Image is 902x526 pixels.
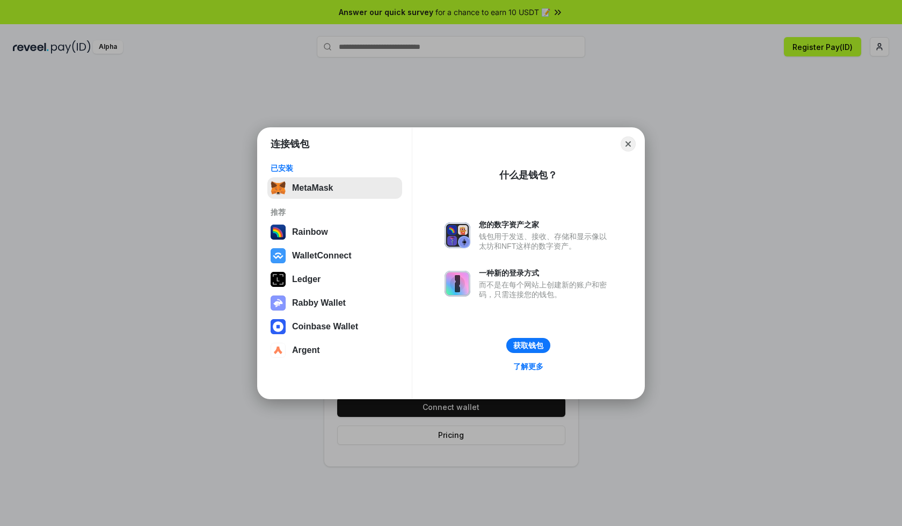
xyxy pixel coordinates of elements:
[499,169,557,182] div: 什么是钱包？
[445,222,470,248] img: svg+xml,%3Csvg%20xmlns%3D%22http%3A%2F%2Fwww.w3.org%2F2000%2Fsvg%22%20fill%3D%22none%22%20viewBox...
[267,316,402,337] button: Coinbase Wallet
[271,181,286,196] img: svg+xml,%3Csvg%20fill%3D%22none%22%20height%3D%2233%22%20viewBox%3D%220%200%2035%2033%22%20width%...
[292,322,358,332] div: Coinbase Wallet
[479,280,612,299] div: 而不是在每个网站上创建新的账户和密码，只需连接您的钱包。
[479,268,612,278] div: 一种新的登录方式
[292,275,321,284] div: Ledger
[513,362,543,371] div: 了解更多
[271,207,399,217] div: 推荐
[292,183,333,193] div: MetaMask
[271,225,286,240] img: svg+xml,%3Csvg%20width%3D%22120%22%20height%3D%22120%22%20viewBox%3D%220%200%20120%20120%22%20fil...
[267,269,402,290] button: Ledger
[267,221,402,243] button: Rainbow
[267,245,402,266] button: WalletConnect
[267,340,402,361] button: Argent
[513,341,543,350] div: 获取钱包
[292,298,346,308] div: Rabby Wallet
[621,136,636,152] button: Close
[271,138,309,150] h1: 连接钱包
[271,163,399,173] div: 已安装
[271,272,286,287] img: svg+xml,%3Csvg%20xmlns%3D%22http%3A%2F%2Fwww.w3.org%2F2000%2Fsvg%22%20width%3D%2228%22%20height%3...
[292,227,328,237] div: Rainbow
[445,271,470,297] img: svg+xml,%3Csvg%20xmlns%3D%22http%3A%2F%2Fwww.w3.org%2F2000%2Fsvg%22%20fill%3D%22none%22%20viewBox...
[479,232,612,251] div: 钱包用于发送、接收、存储和显示像以太坊和NFT这样的数字资产。
[267,177,402,199] button: MetaMask
[479,220,612,229] div: 您的数字资产之家
[506,338,550,353] button: 获取钱包
[292,251,352,261] div: WalletConnect
[292,345,320,355] div: Argent
[271,319,286,334] img: svg+xml,%3Csvg%20width%3D%2228%22%20height%3D%2228%22%20viewBox%3D%220%200%2028%2028%22%20fill%3D...
[267,292,402,314] button: Rabby Wallet
[271,343,286,358] img: svg+xml,%3Csvg%20width%3D%2228%22%20height%3D%2228%22%20viewBox%3D%220%200%2028%2028%22%20fill%3D...
[271,296,286,311] img: svg+xml,%3Csvg%20xmlns%3D%22http%3A%2F%2Fwww.w3.org%2F2000%2Fsvg%22%20fill%3D%22none%22%20viewBox...
[271,248,286,263] img: svg+xml,%3Csvg%20width%3D%2228%22%20height%3D%2228%22%20viewBox%3D%220%200%2028%2028%22%20fill%3D...
[507,359,550,373] a: 了解更多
